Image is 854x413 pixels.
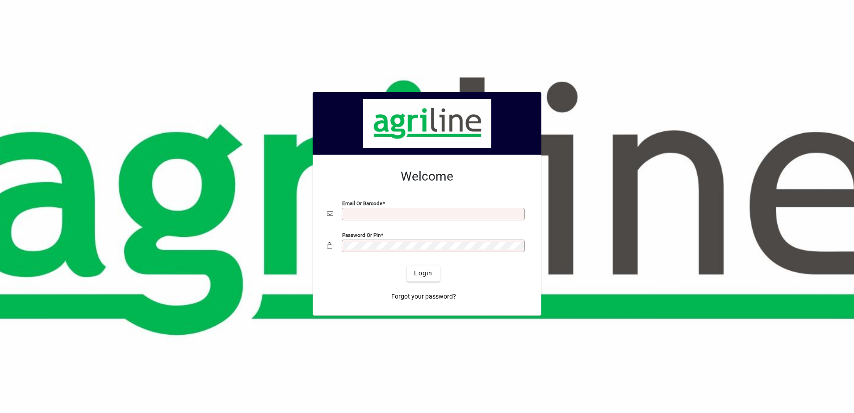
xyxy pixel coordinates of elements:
[342,232,381,238] mat-label: Password or Pin
[414,269,432,278] span: Login
[342,200,382,206] mat-label: Email or Barcode
[407,265,440,282] button: Login
[388,289,460,305] a: Forgot your password?
[391,292,456,301] span: Forgot your password?
[327,169,527,184] h2: Welcome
